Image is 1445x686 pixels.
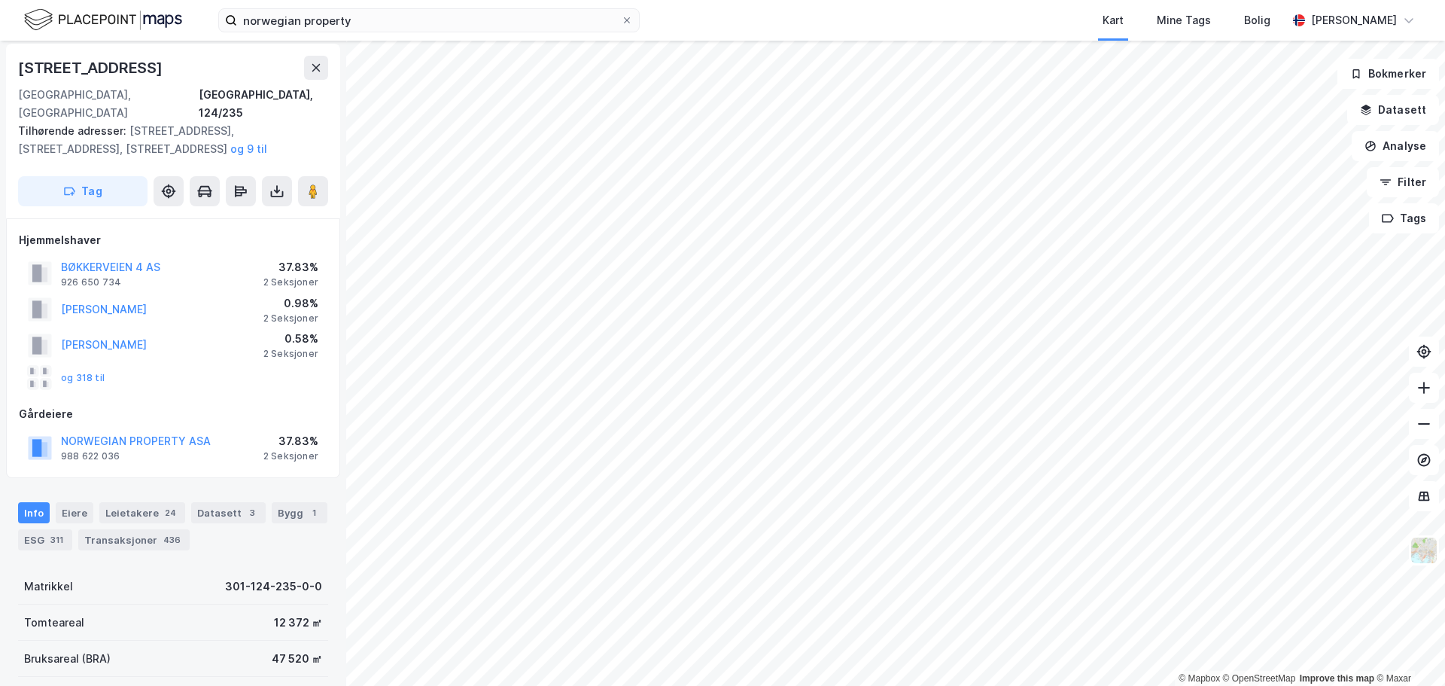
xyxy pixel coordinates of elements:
[263,313,318,325] div: 2 Seksjoner
[1370,614,1445,686] iframe: Chat Widget
[274,614,322,632] div: 12 372 ㎡
[225,578,322,596] div: 301-124-235-0-0
[1223,673,1296,684] a: OpenStreetMap
[18,502,50,523] div: Info
[1369,203,1439,233] button: Tags
[162,505,179,520] div: 24
[47,532,66,547] div: 311
[24,650,111,668] div: Bruksareal (BRA)
[1352,131,1439,161] button: Analyse
[56,502,93,523] div: Eiere
[245,505,260,520] div: 3
[19,405,327,423] div: Gårdeiere
[237,9,621,32] input: Søk på adresse, matrikkel, gårdeiere, leietakere eller personer
[263,294,318,313] div: 0.98%
[199,86,328,122] div: [GEOGRAPHIC_DATA], 124/235
[263,276,318,288] div: 2 Seksjoner
[1367,167,1439,197] button: Filter
[1244,11,1270,29] div: Bolig
[263,330,318,348] div: 0.58%
[263,450,318,462] div: 2 Seksjoner
[18,176,148,206] button: Tag
[191,502,266,523] div: Datasett
[160,532,184,547] div: 436
[78,529,190,550] div: Transaksjoner
[1300,673,1374,684] a: Improve this map
[306,505,321,520] div: 1
[1157,11,1211,29] div: Mine Tags
[18,56,166,80] div: [STREET_ADDRESS]
[1103,11,1124,29] div: Kart
[19,231,327,249] div: Hjemmelshaver
[1179,673,1220,684] a: Mapbox
[272,502,327,523] div: Bygg
[24,614,84,632] div: Tomteareal
[18,86,199,122] div: [GEOGRAPHIC_DATA], [GEOGRAPHIC_DATA]
[263,258,318,276] div: 37.83%
[1311,11,1397,29] div: [PERSON_NAME]
[61,276,121,288] div: 926 650 734
[18,122,316,158] div: [STREET_ADDRESS], [STREET_ADDRESS], [STREET_ADDRESS]
[1347,95,1439,125] button: Datasett
[18,529,72,550] div: ESG
[272,650,322,668] div: 47 520 ㎡
[1410,536,1438,565] img: Z
[18,124,129,137] span: Tilhørende adresser:
[99,502,185,523] div: Leietakere
[61,450,120,462] div: 988 622 036
[1337,59,1439,89] button: Bokmerker
[24,578,73,596] div: Matrikkel
[263,432,318,450] div: 37.83%
[24,7,182,33] img: logo.f888ab2527a4732fd821a326f86c7f29.svg
[263,348,318,360] div: 2 Seksjoner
